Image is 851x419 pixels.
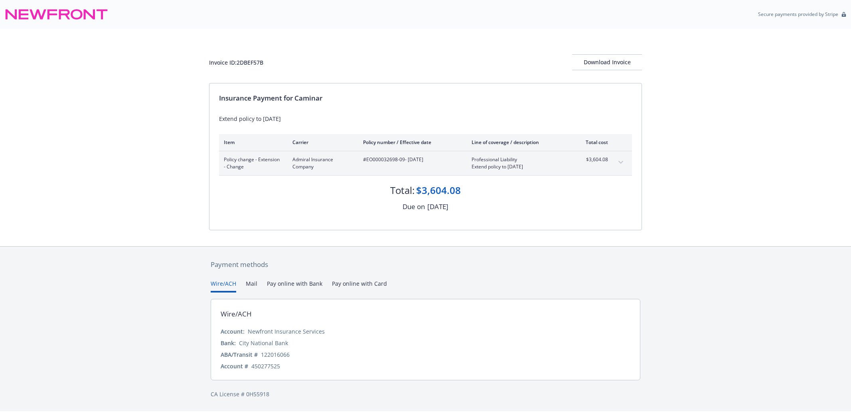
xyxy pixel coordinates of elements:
[292,139,350,146] div: Carrier
[219,151,632,175] div: Policy change - Extension - ChangeAdmiral Insurance Company#EO000032698-09- [DATE]Professional Li...
[427,202,448,212] div: [DATE]
[758,11,838,18] p: Secure payments provided by Stripe
[572,55,642,70] div: Download Invoice
[224,139,280,146] div: Item
[221,309,252,319] div: Wire/ACH
[221,362,248,370] div: Account #
[239,339,288,347] div: City National Bank
[221,327,245,336] div: Account:
[246,279,257,293] button: Mail
[211,259,640,270] div: Payment methods
[472,139,565,146] div: Line of coverage / description
[578,139,608,146] div: Total cost
[292,156,350,170] span: Admiral Insurance Company
[363,139,459,146] div: Policy number / Effective date
[614,156,627,169] button: expand content
[211,390,640,398] div: CA License # 0H55918
[472,163,565,170] span: Extend policy to [DATE]
[472,156,565,163] span: Professional Liability
[403,202,425,212] div: Due on
[221,350,258,359] div: ABA/Transit #
[261,350,290,359] div: 122016066
[416,184,461,197] div: $3,604.08
[251,362,280,370] div: 450277525
[209,58,263,67] div: Invoice ID: 2DBEF57B
[332,279,387,293] button: Pay online with Card
[267,279,322,293] button: Pay online with Bank
[390,184,415,197] div: Total:
[248,327,325,336] div: Newfront Insurance Services
[578,156,608,163] span: $3,604.08
[363,156,459,163] span: #EO000032698-09 - [DATE]
[472,156,565,170] span: Professional LiabilityExtend policy to [DATE]
[219,93,632,103] div: Insurance Payment for Caminar
[219,115,632,123] div: Extend policy to [DATE]
[211,279,236,293] button: Wire/ACH
[224,156,280,170] span: Policy change - Extension - Change
[572,54,642,70] button: Download Invoice
[221,339,236,347] div: Bank:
